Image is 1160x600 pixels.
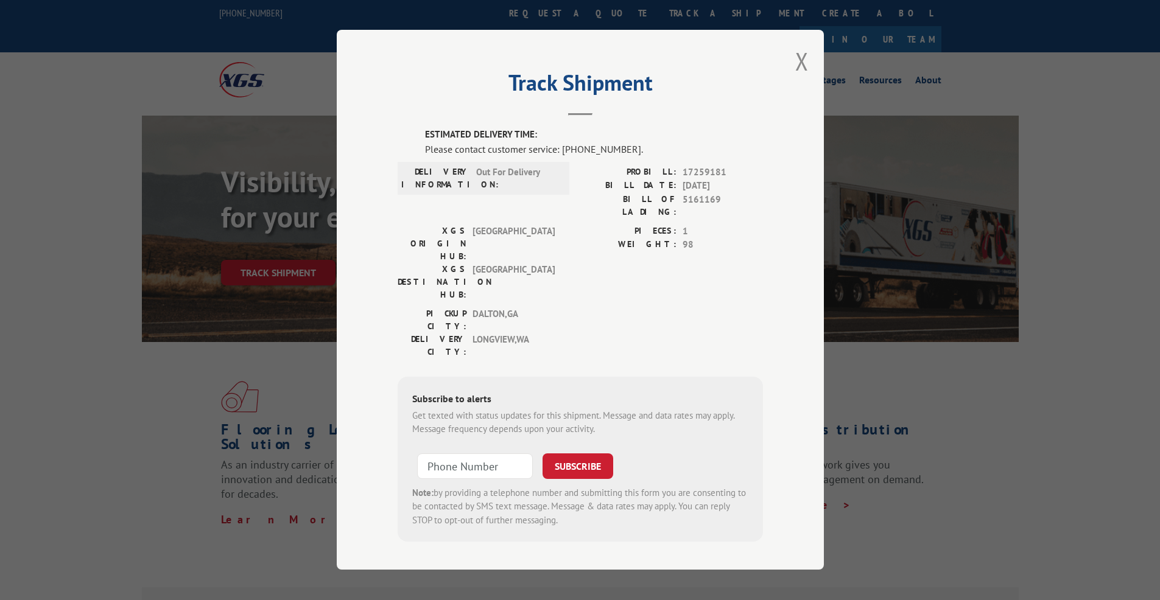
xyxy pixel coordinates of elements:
label: PICKUP CITY: [398,307,466,333]
div: Get texted with status updates for this shipment. Message and data rates may apply. Message frequ... [412,409,748,436]
label: BILL DATE: [580,179,677,193]
div: Subscribe to alerts [412,391,748,409]
span: 17259181 [683,166,763,180]
label: XGS ORIGIN HUB: [398,225,466,263]
span: 5161169 [683,193,763,218]
input: Phone Number [417,453,533,479]
button: Close modal [795,45,809,77]
span: [GEOGRAPHIC_DATA] [473,225,555,263]
span: LONGVIEW , WA [473,333,555,358]
h2: Track Shipment [398,74,763,97]
label: XGS DESTINATION HUB: [398,263,466,301]
strong: Note: [412,487,434,498]
span: [GEOGRAPHIC_DATA] [473,263,555,301]
label: BILL OF LADING: [580,193,677,218]
span: 98 [683,238,763,252]
span: 1 [683,225,763,239]
label: DELIVERY INFORMATION: [401,166,470,191]
label: PROBILL: [580,166,677,180]
span: [DATE] [683,179,763,193]
button: SUBSCRIBE [543,453,613,479]
label: DELIVERY CITY: [398,333,466,358]
label: PIECES: [580,225,677,239]
label: ESTIMATED DELIVERY TIME: [425,128,763,142]
span: Out For Delivery [476,166,558,191]
div: Please contact customer service: [PHONE_NUMBER]. [425,142,763,156]
label: WEIGHT: [580,238,677,252]
div: by providing a telephone number and submitting this form you are consenting to be contacted by SM... [412,486,748,528]
span: DALTON , GA [473,307,555,333]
